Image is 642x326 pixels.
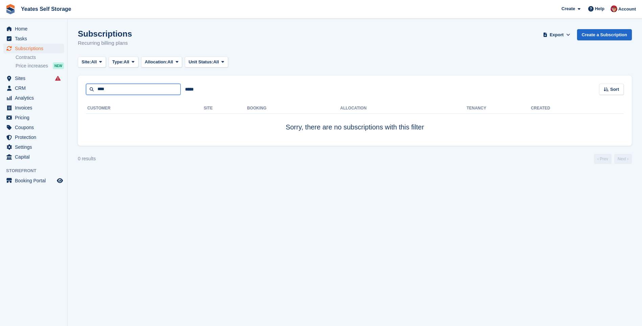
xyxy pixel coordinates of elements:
span: CRM [15,83,56,93]
a: menu [3,142,64,152]
a: menu [3,176,64,185]
div: 0 results [78,155,96,162]
h1: Subscriptions [78,29,132,38]
button: Unit Status: All [185,57,228,68]
a: menu [3,93,64,103]
i: Smart entry sync failures have occurred [55,76,61,81]
span: Type: [112,59,124,65]
span: Booking Portal [15,176,56,185]
img: stora-icon-8386f47178a22dfd0bd8f6a31ec36ba5ce8667c1dd55bd0f319d3a0aa187defe.svg [5,4,16,14]
th: Customer [86,103,204,114]
a: menu [3,123,64,132]
a: menu [3,44,64,53]
th: Tenancy [467,103,490,114]
a: menu [3,103,64,113]
span: Account [618,6,636,13]
a: Previous [594,154,612,164]
span: Coupons [15,123,56,132]
a: menu [3,152,64,162]
span: Create [561,5,575,12]
button: Allocation: All [141,57,182,68]
div: NEW [53,62,64,69]
th: Booking [247,103,340,114]
span: All [168,59,173,65]
p: Recurring billing plans [78,39,132,47]
span: All [124,59,129,65]
a: Price increases NEW [16,62,64,69]
span: All [213,59,219,65]
a: Next [614,154,632,164]
button: Export [542,29,572,40]
th: Allocation [340,103,466,114]
span: Home [15,24,56,34]
span: All [91,59,97,65]
span: Storefront [6,167,67,174]
span: Capital [15,152,56,162]
span: Subscriptions [15,44,56,53]
a: Preview store [56,177,64,185]
span: Allocation: [145,59,168,65]
a: menu [3,83,64,93]
span: Export [550,32,563,38]
span: Pricing [15,113,56,122]
span: Unit Status: [189,59,213,65]
nav: Page [593,154,633,164]
a: menu [3,113,64,122]
button: Site: All [78,57,106,68]
th: Created [531,103,624,114]
a: Create a Subscription [577,29,632,40]
a: Contracts [16,54,64,61]
a: Yeates Self Storage [18,3,74,15]
span: Tasks [15,34,56,43]
button: Type: All [109,57,138,68]
span: Price increases [16,63,48,69]
th: Site [204,103,247,114]
span: Sort [610,86,619,93]
span: Protection [15,133,56,142]
span: Analytics [15,93,56,103]
span: Settings [15,142,56,152]
img: Wendie Tanner [611,5,617,12]
a: menu [3,133,64,142]
a: menu [3,24,64,34]
span: Invoices [15,103,56,113]
span: Help [595,5,604,12]
span: Site: [82,59,91,65]
span: Sorry, there are no subscriptions with this filter [286,123,424,131]
span: Sites [15,74,56,83]
a: menu [3,34,64,43]
a: menu [3,74,64,83]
